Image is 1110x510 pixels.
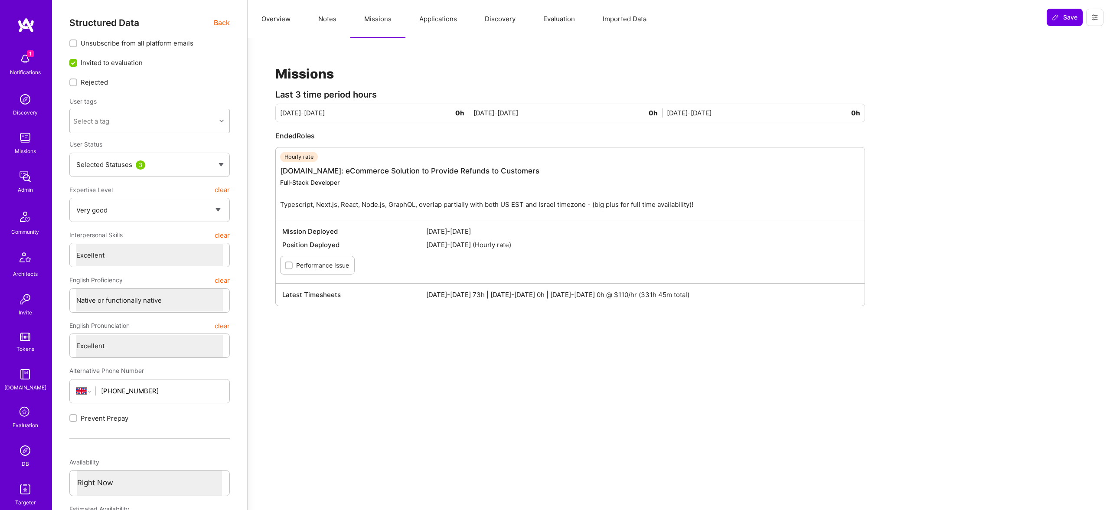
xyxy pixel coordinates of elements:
[16,129,34,147] img: teamwork
[214,17,230,28] span: Back
[4,383,46,392] div: [DOMAIN_NAME]
[1052,13,1077,22] span: Save
[16,50,34,68] img: bell
[11,227,39,236] div: Community
[13,269,38,278] div: Architects
[69,97,97,105] label: User tags
[136,160,145,170] div: 3
[69,318,130,333] span: English Pronunciation
[69,227,123,243] span: Interpersonal Skills
[69,17,139,28] span: Structured Data
[219,119,224,123] i: icon Chevron
[455,108,469,118] span: 0h
[215,318,230,333] button: clear
[16,481,34,498] img: Skill Targeter
[16,168,34,185] img: admin teamwork
[219,163,224,167] img: caret
[15,248,36,269] img: Architects
[282,240,426,249] span: Position Deployed
[69,454,230,470] div: Availability
[81,39,193,48] span: Unsubscribe from all platform emails
[16,366,34,383] img: guide book
[13,421,38,430] div: Evaluation
[16,291,34,308] img: Invite
[282,290,426,299] span: Latest Timesheets
[69,141,102,148] span: User Status
[81,78,108,87] span: Rejected
[15,498,36,507] div: Targeter
[426,227,858,236] span: [DATE]-[DATE]
[16,344,34,353] div: Tokens
[282,227,426,236] span: Mission Deployed
[27,50,34,57] span: 1
[81,414,128,423] span: Prevent Prepay
[17,404,33,421] i: icon SelectionTeam
[15,147,36,156] div: Missions
[16,91,34,108] img: discovery
[15,206,36,227] img: Community
[296,261,349,270] label: Performance Issue
[69,182,113,198] span: Expertise Level
[280,167,539,175] a: [DOMAIN_NAME]: eCommerce Solution to Provide Refunds to Customers
[76,160,132,169] span: Selected Statuses
[426,240,858,249] span: [DATE]-[DATE] (Hourly rate)
[275,66,865,82] h1: Missions
[275,90,865,99] div: Last 3 time period hours
[473,108,667,118] div: [DATE]-[DATE]
[426,290,858,299] span: [DATE]-[DATE] 73h | [DATE]-[DATE] 0h | [DATE]-[DATE] 0h @ $110/hr (331h 45m total)
[667,108,860,118] div: [DATE]-[DATE]
[20,333,30,341] img: tokens
[17,17,35,33] img: logo
[69,367,144,374] span: Alternative Phone Number
[18,185,33,194] div: Admin
[649,108,663,118] span: 0h
[22,459,29,468] div: DB
[280,200,693,209] p: Typescript, Next.js, React, Node.js, GraphQL, overlap partially with both US EST and Israel timez...
[16,442,34,459] img: Admin Search
[1047,9,1083,26] button: Save
[215,182,230,198] button: clear
[101,380,223,402] input: +1 (000) 000-0000
[13,108,38,117] div: Discovery
[73,117,109,126] div: Select a tag
[19,308,32,317] div: Invite
[215,227,230,243] button: clear
[81,58,143,67] span: Invited to evaluation
[215,272,230,288] button: clear
[280,178,693,186] div: Full-Stack Developer
[275,131,865,141] div: Ended Roles
[851,108,860,118] span: 0h
[280,108,473,118] div: [DATE]-[DATE]
[69,272,123,288] span: English Proficiency
[280,152,318,162] div: Hourly rate
[10,68,41,77] div: Notifications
